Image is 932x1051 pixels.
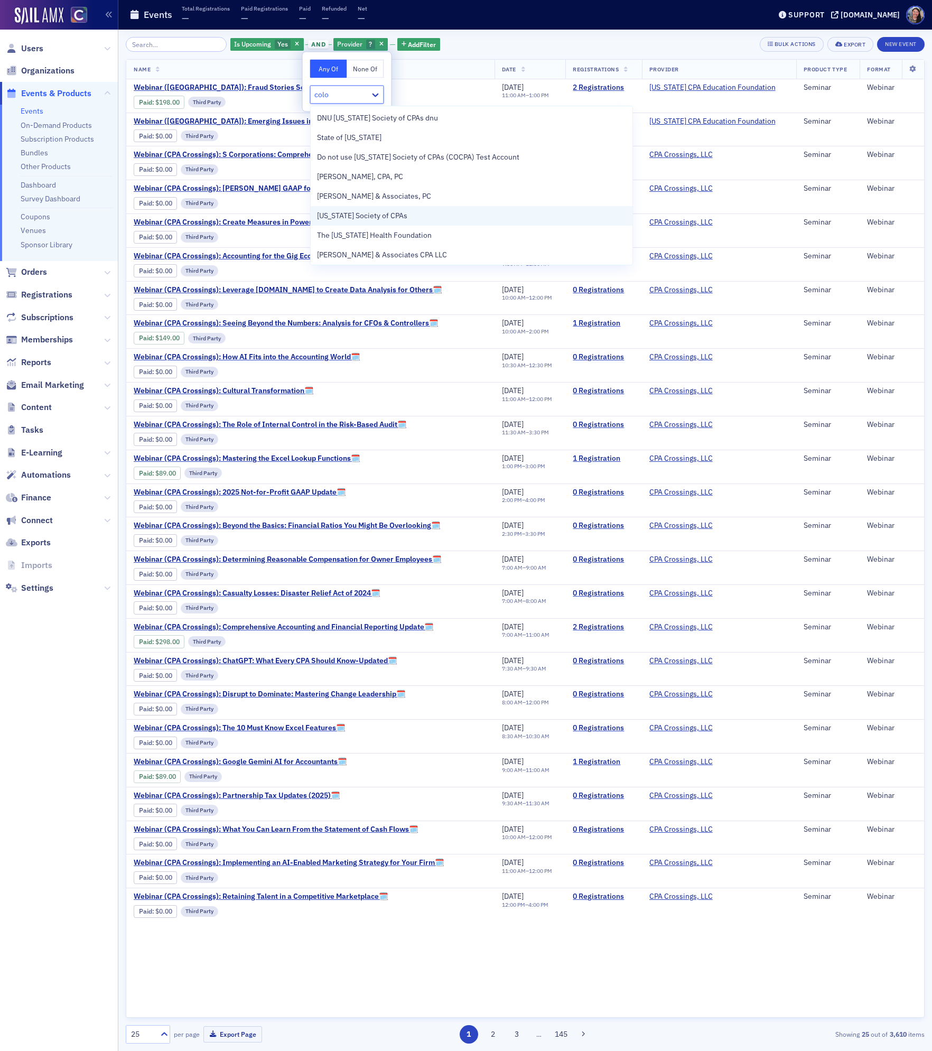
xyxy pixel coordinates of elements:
[649,488,713,497] a: CPA Crossings, LLC
[877,37,925,52] button: New Event
[649,825,713,834] a: CPA Crossings, LLC
[573,757,634,767] a: 1 Registration
[317,171,403,182] span: [PERSON_NAME], CPA, PC
[139,469,152,477] a: Paid
[21,226,46,235] a: Venues
[573,589,634,598] a: 0 Registrations
[6,88,91,99] a: Events & Products
[317,132,381,143] span: State of [US_STATE]
[134,252,339,261] span: Webinar (CPA Crossings): Accounting for the Gig Economy🗓️
[21,180,56,190] a: Dashboard
[804,66,847,73] span: Product Type
[21,447,62,459] span: E-Learning
[804,285,853,295] div: Seminar
[841,10,900,20] div: [DOMAIN_NAME]
[21,88,91,99] span: Events & Products
[181,198,218,209] div: Third Party
[529,294,552,301] time: 12:00 PM
[21,334,73,346] span: Memberships
[804,184,853,193] div: Seminar
[134,555,441,564] a: Webinar (CPA Crossings): Determining Reasonable Compensation for Owner Employees🗓️
[134,589,380,598] span: Webinar (CPA Crossings): Casualty Losses: Disaster Relief Act of 2024🗓️
[804,252,853,261] div: Seminar
[139,739,152,747] a: Paid
[134,723,345,733] a: Webinar (CPA Crossings): The 10 Must Know Excel Features🗓️
[139,570,152,578] a: Paid
[134,791,340,801] a: Webinar (CPA Crossings): Partnership Tax Updates (2025)🗓️
[649,892,713,901] a: CPA Crossings, LLC
[573,690,634,699] a: 0 Registrations
[21,492,51,504] span: Finance
[502,91,526,99] time: 11:00 AM
[139,705,152,713] a: Paid
[867,285,917,295] div: Webinar
[788,10,825,20] div: Support
[134,231,177,244] div: Paid: 0 - $0
[573,723,634,733] a: 0 Registrations
[134,521,440,531] a: Webinar (CPA Crossings): Beyond the Basics: Financial Ratios You Might Be Overlooking🗓️
[188,97,226,107] div: Third Party
[139,638,152,646] a: Paid
[134,690,405,699] span: Webinar (CPA Crossings): Disrupt to Dominate: Mastering Change Leadership🗓️
[6,469,71,481] a: Automations
[139,98,155,106] span: :
[134,825,418,834] a: Webinar (CPA Crossings): What You Can Learn From the Statement of Cash Flows🗓️
[804,319,853,328] div: Seminar
[649,555,713,564] a: CPA Crossings, LLC
[804,352,853,362] div: Seminar
[139,132,152,140] a: Paid
[139,301,152,309] a: Paid
[134,420,406,430] a: Webinar (CPA Crossings): The Role of Internal Control in the Risk-Based Audit🗓️
[144,8,172,21] h1: Events
[203,1026,262,1043] button: Export Page
[234,40,271,48] span: Is Upcoming
[322,12,329,24] span: —
[649,117,776,126] a: [US_STATE] CPA Education Foundation
[483,1025,502,1044] button: 2
[21,582,53,594] span: Settings
[299,5,311,12] p: Paid
[649,723,713,733] a: CPA Crossings, LLC
[502,82,524,92] span: [DATE]
[827,37,873,52] button: Export
[139,267,155,275] span: :
[134,150,437,160] a: Webinar (CPA Crossings): S Corporations: Comprehensive walk through of Form 1120S🗓️
[460,1025,478,1044] button: 1
[134,892,388,901] span: Webinar (CPA Crossings): Retaining Talent in a Competitive Marketplace🗓️
[155,233,172,241] span: $0.00
[552,1025,571,1044] button: 145
[134,264,177,277] div: Paid: 0 - $0
[134,218,415,227] span: Webinar (CPA Crossings): Create Measures in Power BI that Define Your Metrics🗓️
[573,622,634,632] a: 2 Registrations
[139,301,155,309] span: :
[21,43,43,54] span: Users
[6,65,74,77] a: Organizations
[182,5,230,12] p: Total Registrations
[21,379,84,391] span: Email Marketing
[181,367,218,377] div: Third Party
[6,447,62,459] a: E-Learning
[573,454,634,463] a: 1 Registration
[649,589,713,598] a: CPA Crossings, LLC
[21,266,47,278] span: Orders
[573,521,634,531] a: 0 Registrations
[408,40,436,49] span: Add Filter
[358,12,365,24] span: —
[502,361,526,369] time: 10:30 AM
[134,117,417,126] a: Webinar ([GEOGRAPHIC_DATA]): Emerging Issues in Financial Accounting 25-26 🗓
[804,150,853,160] div: Seminar
[139,672,152,680] a: Paid
[573,825,634,834] a: 0 Registrations
[649,83,776,92] span: California CPA Education Foundation
[317,249,447,261] span: [PERSON_NAME] & Associates CPA LLC
[182,12,189,24] span: —
[573,858,634,868] a: 0 Registrations
[134,757,347,767] span: Webinar (CPA Crossings): Google Gemini AI for Accountants🗓️
[21,106,43,116] a: Events
[181,265,218,276] div: Third Party
[188,333,226,343] div: Third Party
[573,656,634,666] a: 0 Registrations
[305,40,332,49] button: and
[139,233,152,241] a: Paid
[804,117,853,126] div: Seminar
